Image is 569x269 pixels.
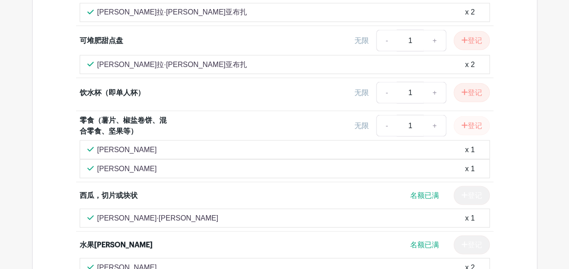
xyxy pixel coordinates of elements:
span: 名额已满 [410,240,439,248]
div: 西瓜，切片或块状 [80,190,138,201]
div: x 1 [465,163,474,174]
div: 无限 [354,120,369,131]
span: 名额已满 [410,191,439,199]
div: x 2 [465,7,474,18]
p: [PERSON_NAME]·[PERSON_NAME] [97,212,219,223]
p: [PERSON_NAME]拉·[PERSON_NAME]亚布扎 [97,7,248,18]
a: - [376,115,397,136]
div: x 1 [465,212,474,223]
a: + [423,82,446,103]
div: 水果[PERSON_NAME] [80,239,153,250]
a: + [423,29,446,51]
font: 登记 [468,36,482,44]
p: [PERSON_NAME] [97,144,157,155]
a: - [376,82,397,103]
p: [PERSON_NAME] [97,163,157,174]
a: + [423,115,446,136]
button: 登记 [454,116,490,135]
div: 饮水杯（即单人杯） [80,87,145,98]
div: x 1 [465,144,474,155]
div: 零食（薯片、椒盐卷饼、混合零食、坚果等） [80,115,172,136]
div: 无限 [354,35,369,46]
button: 登记 [454,83,490,102]
div: x 2 [465,59,474,70]
p: [PERSON_NAME]拉·[PERSON_NAME]亚布扎 [97,59,248,70]
div: 无限 [354,87,369,98]
a: - [376,29,397,51]
div: 可堆肥甜点盘 [80,35,123,46]
font: 登记 [468,88,482,96]
font: 登记 [468,121,482,129]
button: 登记 [454,31,490,50]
